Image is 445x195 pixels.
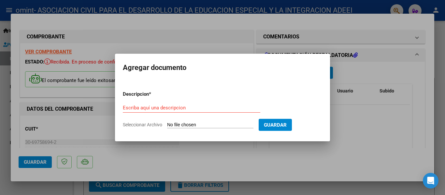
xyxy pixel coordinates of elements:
[423,173,438,188] div: Open Intercom Messenger
[259,119,292,131] button: Guardar
[123,91,183,98] p: Descripcion
[123,122,162,127] span: Seleccionar Archivo
[123,62,322,74] h2: Agregar documento
[264,122,287,128] span: Guardar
